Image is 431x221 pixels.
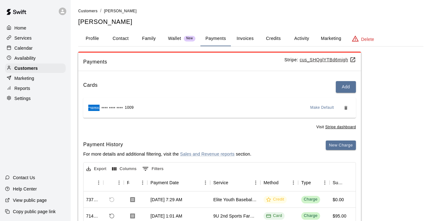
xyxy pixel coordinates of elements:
span: New [184,36,195,41]
a: Reports [5,84,66,93]
button: Profile [78,31,106,46]
div: Type [301,174,311,191]
p: Contact Us [13,174,35,181]
div: Receipt [124,174,147,191]
p: For more details and additional filtering, visit the section. [83,151,251,157]
span: Make Default [310,105,334,111]
button: Sort [279,178,287,187]
a: Availability [5,53,66,63]
div: Refund [103,174,124,191]
p: Wallet [168,35,181,42]
p: Reports [14,85,30,91]
button: Add [336,81,356,93]
div: Receipt [127,174,129,191]
div: Subtotal [330,174,361,191]
button: Family [135,31,163,46]
p: Calendar [14,45,33,51]
span: [PERSON_NAME] [104,9,137,13]
button: Sort [129,178,138,187]
a: Marketing [5,74,66,83]
button: Menu [94,178,103,187]
div: Payment Date [147,174,210,191]
button: Menu [289,178,298,187]
h5: [PERSON_NAME] [78,18,423,26]
button: Marketing [316,31,346,46]
div: $95.00 [333,213,346,219]
div: Card [266,213,282,219]
div: Charge [304,213,318,219]
a: Stripe dashboard [325,125,356,129]
button: Menu [251,178,260,187]
div: 9U 2nd Sports Farm Bulls [213,213,257,219]
button: Sort [106,178,115,187]
div: 714244 [86,213,100,219]
p: Delete [361,36,374,42]
div: Service [213,174,228,191]
button: Menu [320,178,330,187]
button: Show filters [141,164,165,174]
button: Activity [287,31,316,46]
p: Services [14,35,32,41]
nav: breadcrumb [78,8,423,14]
div: Elite Youth Baseball Performance Training [213,196,257,203]
a: cus_SHQglYTBd6migh [300,57,356,62]
img: Credit card brand logo [88,105,100,111]
button: Sort [343,178,352,187]
button: Download Receipt [127,194,138,205]
div: basic tabs example [78,31,423,46]
a: Customers [5,64,66,73]
button: Payments [200,31,231,46]
button: Sort [311,178,320,187]
span: Refund payment [106,194,117,205]
div: $0.00 [333,196,344,203]
div: Services [5,33,66,43]
p: Stripe: [284,57,356,63]
a: Settings [5,94,66,103]
button: Sort [179,178,188,187]
span: Customers [78,9,98,13]
button: Menu [114,178,124,187]
span: Visit [316,124,356,130]
button: Make Default [308,103,337,113]
div: Service [210,174,260,191]
button: Menu [201,178,210,187]
button: Credits [259,31,287,46]
div: Method [264,174,279,191]
h6: Payment History [83,141,251,149]
p: Customers [14,65,38,71]
button: Sort [228,178,237,187]
a: Sales and Revenue reports [180,152,234,157]
div: Jul 23, 2025 at 1:01 AM [150,213,182,219]
div: Payment Date [150,174,179,191]
a: Home [5,23,66,33]
a: Calendar [5,43,66,53]
span: Payments [83,58,284,66]
div: Aug 5, 2025 at 7:29 AM [150,196,182,203]
div: 737950 [86,196,100,203]
div: Type [298,174,330,191]
button: Menu [352,178,361,187]
button: New Charge [326,141,356,150]
p: Copy public page link [13,208,56,215]
div: Method [260,174,298,191]
button: Export [85,164,108,174]
li: / [100,8,101,14]
p: View public page [13,197,47,203]
p: Settings [14,95,31,102]
div: Subtotal [333,174,343,191]
div: Id [83,174,103,191]
p: Help Center [13,186,37,192]
button: Invoices [231,31,259,46]
button: Select columns [111,164,138,174]
button: Contact [106,31,135,46]
p: Home [14,25,26,31]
